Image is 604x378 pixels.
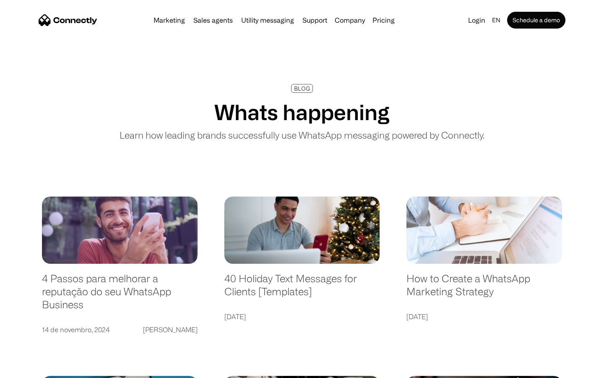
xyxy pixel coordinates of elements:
a: How to Create a WhatsApp Marketing Strategy [406,272,562,306]
a: Support [299,17,331,24]
div: Company [335,14,365,26]
div: [DATE] [224,311,246,323]
a: Schedule a demo [507,12,565,29]
a: Pricing [369,17,398,24]
div: BLOG [294,85,310,92]
a: 40 Holiday Text Messages for Clients [Templates] [224,272,380,306]
a: Utility messaging [238,17,297,24]
div: en [492,14,500,26]
div: 14 de novembro, 2024 [42,324,109,336]
a: Marketing [150,17,188,24]
a: 4 Passos para melhorar a reputação do seu WhatsApp Business [42,272,198,319]
p: Learn how leading brands successfully use WhatsApp messaging powered by Connectly. [120,128,484,142]
div: [PERSON_NAME] [143,324,198,336]
h1: Whats happening [214,100,390,125]
div: [DATE] [406,311,428,323]
a: Sales agents [190,17,236,24]
a: Login [465,14,489,26]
